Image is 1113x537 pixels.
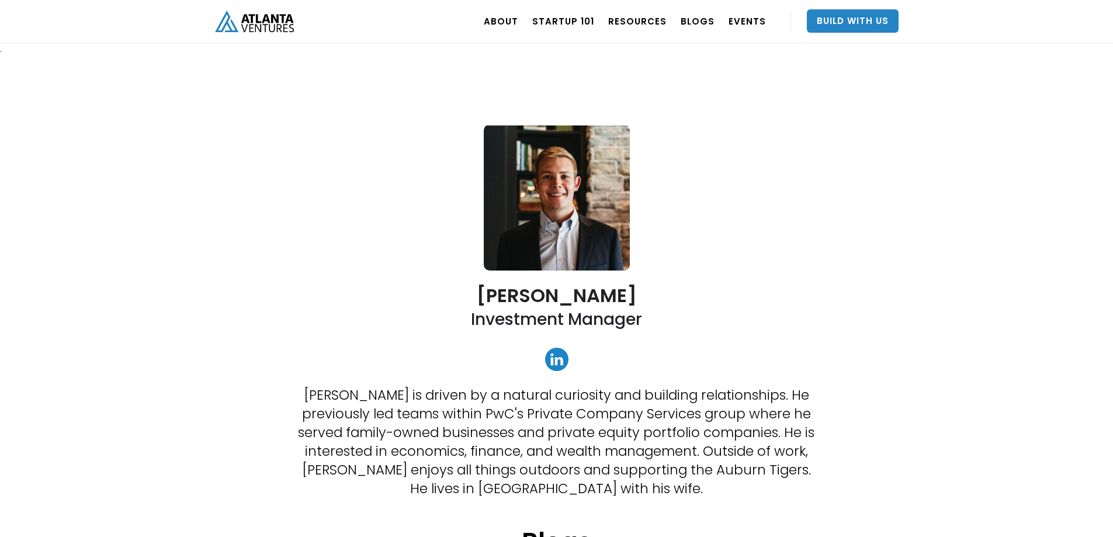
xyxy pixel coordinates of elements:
[608,5,667,37] a: RESOURCES
[471,309,642,330] h2: Investment Manager
[681,5,715,37] a: BLOGS
[296,386,816,498] p: [PERSON_NAME] is driven by a natural curiosity and building relationships. He previously led team...
[477,285,637,306] h2: [PERSON_NAME]
[484,5,518,37] a: ABOUT
[729,5,766,37] a: EVENTS
[807,9,899,33] a: Build With Us
[532,5,594,37] a: Startup 101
